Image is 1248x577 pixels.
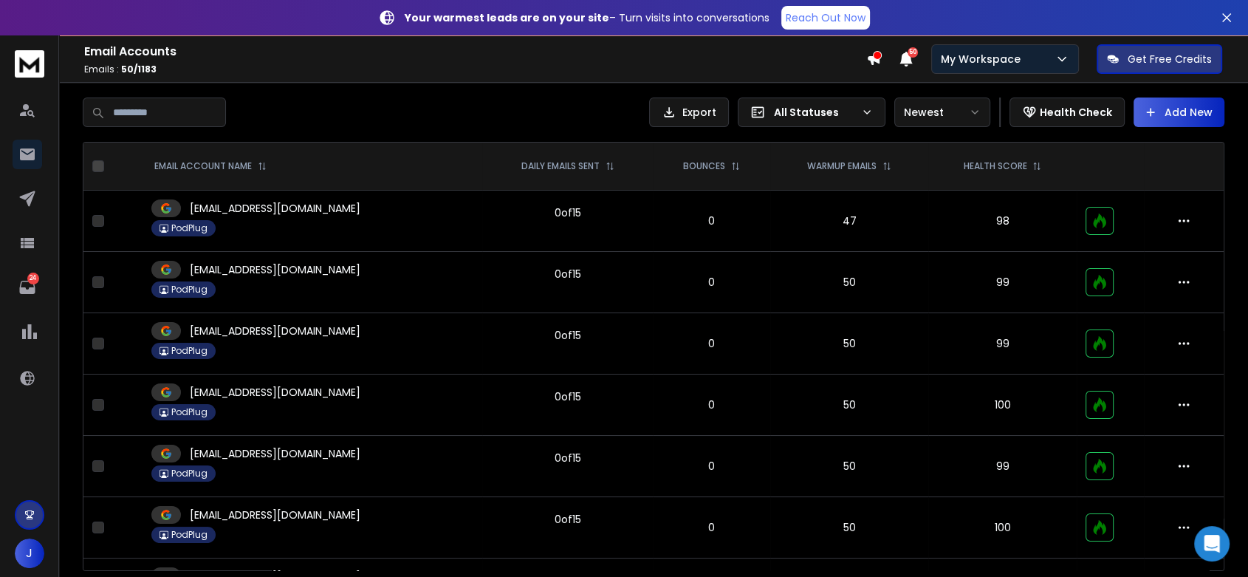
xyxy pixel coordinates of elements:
td: 99 [928,313,1077,375]
p: DAILY EMAILS SENT [521,160,600,172]
td: 100 [928,375,1077,436]
p: Get Free Credits [1128,52,1212,66]
td: 99 [928,252,1077,313]
p: [EMAIL_ADDRESS][DOMAIN_NAME] [190,385,360,400]
p: [EMAIL_ADDRESS][DOMAIN_NAME] [190,446,360,461]
div: 0 of 15 [555,205,581,220]
button: Get Free Credits [1097,44,1222,74]
p: [EMAIL_ADDRESS][DOMAIN_NAME] [190,324,360,338]
td: 99 [928,436,1077,497]
p: 0 [662,459,761,474]
td: 50 [770,497,928,559]
p: 0 [662,214,761,228]
strong: Your warmest leads are on your site [405,10,609,25]
p: My Workspace [941,52,1026,66]
p: Reach Out Now [786,10,865,25]
td: 47 [770,191,928,252]
p: PodPlug [171,345,208,357]
span: 50 [908,47,918,58]
p: Health Check [1040,105,1112,120]
p: 0 [662,275,761,290]
p: 24 [27,273,39,284]
img: logo [15,50,44,78]
td: 98 [928,191,1077,252]
td: 50 [770,313,928,375]
div: Open Intercom Messenger [1194,526,1230,561]
p: PodPlug [171,222,208,234]
p: Emails : [84,64,866,75]
button: Export [649,98,729,127]
div: 0 of 15 [555,512,581,527]
div: 0 of 15 [555,451,581,465]
div: EMAIL ACCOUNT NAME [154,160,267,172]
td: 50 [770,252,928,313]
button: Add New [1134,98,1224,127]
p: [EMAIL_ADDRESS][DOMAIN_NAME] [190,262,360,277]
button: J [15,539,44,568]
a: Reach Out Now [781,6,870,30]
div: 0 of 15 [555,389,581,404]
button: Health Check [1009,98,1125,127]
p: HEALTH SCORE [963,160,1026,172]
p: [EMAIL_ADDRESS][DOMAIN_NAME] [190,508,360,522]
p: [EMAIL_ADDRESS][DOMAIN_NAME] [190,201,360,216]
div: 0 of 15 [555,328,581,343]
p: 0 [662,520,761,535]
div: 0 of 15 [555,267,581,281]
p: 0 [662,336,761,351]
span: 50 / 1183 [121,63,157,75]
p: All Statuses [774,105,855,120]
p: BOUNCES [683,160,725,172]
button: Newest [894,98,990,127]
p: PodPlug [171,529,208,541]
p: PodPlug [171,468,208,479]
td: 100 [928,497,1077,559]
p: PodPlug [171,284,208,296]
p: 0 [662,397,761,412]
p: – Turn visits into conversations [405,10,769,25]
p: PodPlug [171,406,208,418]
td: 50 [770,436,928,497]
td: 50 [770,375,928,436]
a: 24 [13,273,42,302]
h1: Email Accounts [84,43,866,61]
p: WARMUP EMAILS [807,160,877,172]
